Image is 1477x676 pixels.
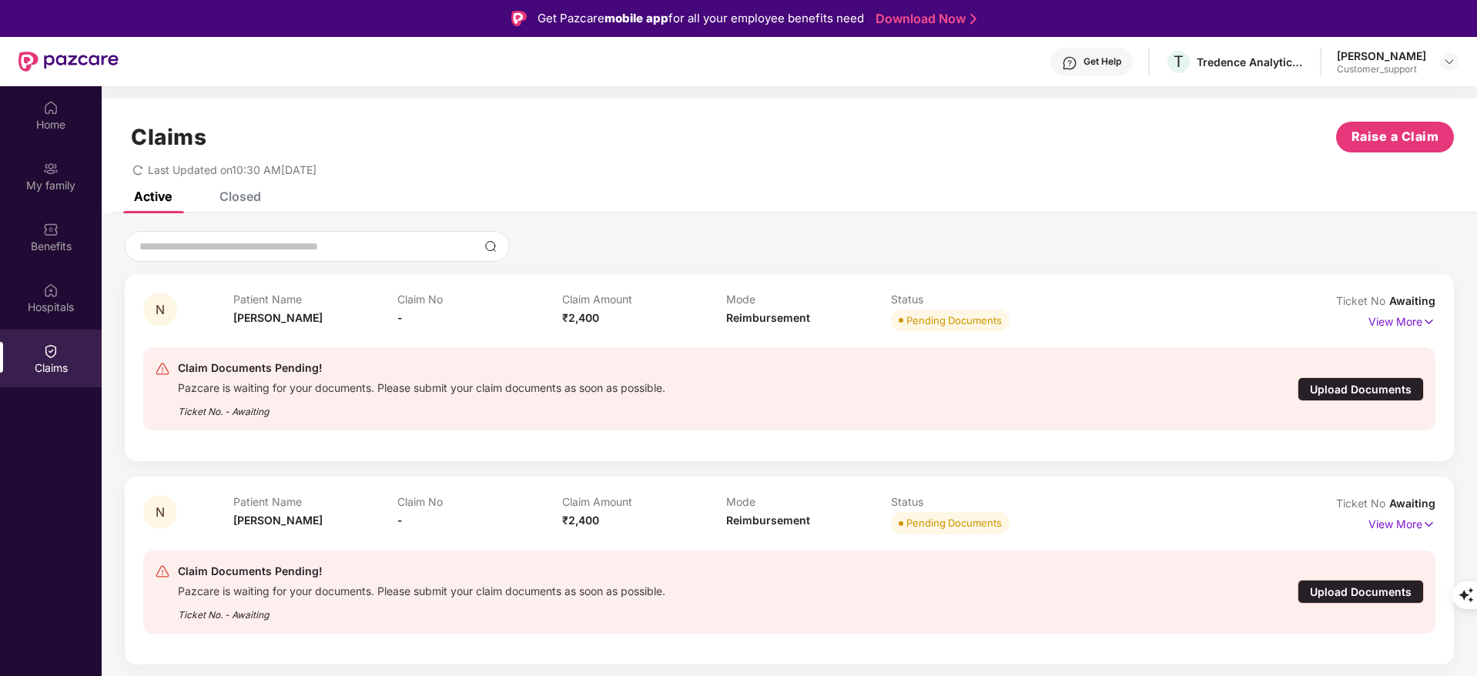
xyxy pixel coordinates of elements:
[43,100,59,115] img: svg+xml;base64,PHN2ZyBpZD0iSG9tZSIgeG1sbnM9Imh0dHA6Ly93d3cudzMub3JnLzIwMDAvc3ZnIiB3aWR0aD0iMjAiIG...
[1351,127,1439,146] span: Raise a Claim
[1174,52,1184,71] span: T
[1336,122,1454,152] button: Raise a Claim
[178,562,665,581] div: Claim Documents Pending!
[178,359,665,377] div: Claim Documents Pending!
[148,163,316,176] span: Last Updated on 10:30 AM[DATE]
[891,495,1056,508] p: Status
[43,343,59,359] img: svg+xml;base64,PHN2ZyBpZD0iQ2xhaW0iIHhtbG5zPSJodHRwOi8vd3d3LnczLm9yZy8yMDAwL3N2ZyIgd2lkdGg9IjIwIi...
[1197,55,1305,69] div: Tredence Analytics Solutions Private Limited
[538,9,864,28] div: Get Pazcare for all your employee benefits need
[178,598,665,622] div: Ticket No. - Awaiting
[18,52,119,72] img: New Pazcare Logo
[134,189,172,204] div: Active
[726,495,891,508] p: Mode
[1336,497,1389,510] span: Ticket No
[397,311,403,324] span: -
[876,11,972,27] a: Download Now
[178,581,665,598] div: Pazcare is waiting for your documents. Please submit your claim documents as soon as possible.
[1298,377,1424,401] div: Upload Documents
[970,11,976,27] img: Stroke
[156,303,165,316] span: N
[178,395,665,419] div: Ticket No. - Awaiting
[1443,55,1455,68] img: svg+xml;base64,PHN2ZyBpZD0iRHJvcGRvd24tMzJ4MzIiIHhtbG5zPSJodHRwOi8vd3d3LnczLm9yZy8yMDAwL3N2ZyIgd2...
[1298,580,1424,604] div: Upload Documents
[155,361,170,376] img: svg+xml;base64,PHN2ZyB4bWxucz0iaHR0cDovL3d3dy53My5vcmcvMjAwMC9zdmciIHdpZHRoPSIyNCIgaGVpZ2h0PSIyNC...
[605,11,668,25] strong: mobile app
[726,293,891,306] p: Mode
[233,514,323,527] span: [PERSON_NAME]
[131,124,206,150] h1: Claims
[43,161,59,176] img: svg+xml;base64,PHN2ZyB3aWR0aD0iMjAiIGhlaWdodD0iMjAiIHZpZXdCb3g9IjAgMCAyMCAyMCIgZmlsbD0ibm9uZSIgeG...
[726,311,810,324] span: Reimbursement
[906,313,1002,328] div: Pending Documents
[1336,294,1389,307] span: Ticket No
[1389,294,1435,307] span: Awaiting
[43,222,59,237] img: svg+xml;base64,PHN2ZyBpZD0iQmVuZWZpdHMiIHhtbG5zPSJodHRwOi8vd3d3LnczLm9yZy8yMDAwL3N2ZyIgd2lkdGg9Ij...
[1337,63,1426,75] div: Customer_support
[132,163,143,176] span: redo
[233,311,323,324] span: [PERSON_NAME]
[233,495,398,508] p: Patient Name
[397,495,562,508] p: Claim No
[156,506,165,519] span: N
[1389,497,1435,510] span: Awaiting
[891,293,1056,306] p: Status
[1083,55,1121,68] div: Get Help
[562,495,727,508] p: Claim Amount
[1422,516,1435,533] img: svg+xml;base64,PHN2ZyB4bWxucz0iaHR0cDovL3d3dy53My5vcmcvMjAwMC9zdmciIHdpZHRoPSIxNyIgaGVpZ2h0PSIxNy...
[43,283,59,298] img: svg+xml;base64,PHN2ZyBpZD0iSG9zcGl0YWxzIiB4bWxucz0iaHR0cDovL3d3dy53My5vcmcvMjAwMC9zdmciIHdpZHRoPS...
[233,293,398,306] p: Patient Name
[397,514,403,527] span: -
[562,311,599,324] span: ₹2,400
[562,293,727,306] p: Claim Amount
[1368,310,1435,330] p: View More
[484,240,497,253] img: svg+xml;base64,PHN2ZyBpZD0iU2VhcmNoLTMyeDMyIiB4bWxucz0iaHR0cDovL3d3dy53My5vcmcvMjAwMC9zdmciIHdpZH...
[178,377,665,395] div: Pazcare is waiting for your documents. Please submit your claim documents as soon as possible.
[562,514,599,527] span: ₹2,400
[1368,512,1435,533] p: View More
[726,514,810,527] span: Reimbursement
[397,293,562,306] p: Claim No
[511,11,527,26] img: Logo
[1422,313,1435,330] img: svg+xml;base64,PHN2ZyB4bWxucz0iaHR0cDovL3d3dy53My5vcmcvMjAwMC9zdmciIHdpZHRoPSIxNyIgaGVpZ2h0PSIxNy...
[1062,55,1077,71] img: svg+xml;base64,PHN2ZyBpZD0iSGVscC0zMngzMiIgeG1sbnM9Imh0dHA6Ly93d3cudzMub3JnLzIwMDAvc3ZnIiB3aWR0aD...
[906,515,1002,530] div: Pending Documents
[1337,49,1426,63] div: [PERSON_NAME]
[219,189,261,204] div: Closed
[155,564,170,579] img: svg+xml;base64,PHN2ZyB4bWxucz0iaHR0cDovL3d3dy53My5vcmcvMjAwMC9zdmciIHdpZHRoPSIyNCIgaGVpZ2h0PSIyNC...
